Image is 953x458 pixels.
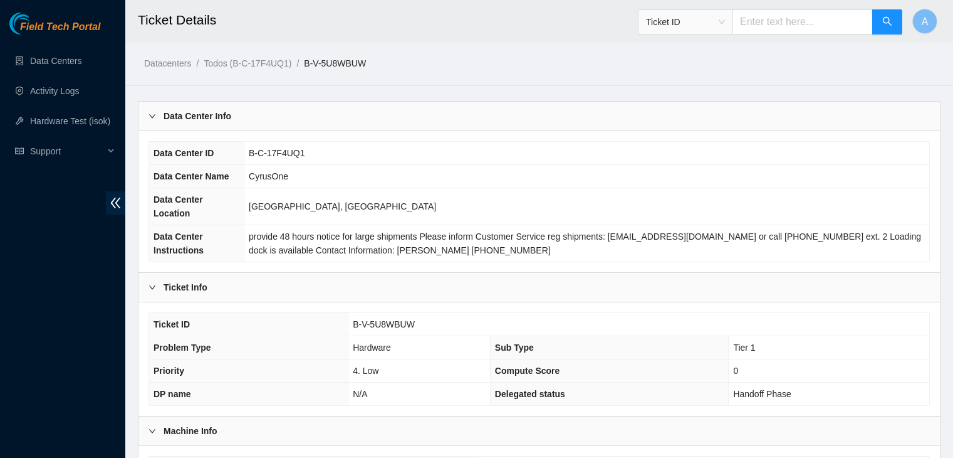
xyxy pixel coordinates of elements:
span: Sub Type [495,343,534,353]
a: Todos (B-C-17F4UQ1) [204,58,291,68]
span: right [148,427,156,435]
span: Field Tech Portal [20,21,100,33]
b: Machine Info [164,424,217,438]
span: Delegated status [495,389,565,399]
button: search [872,9,902,35]
span: right [148,112,156,120]
span: Hardware [353,343,391,353]
span: Compute Score [495,366,560,376]
span: 4. Low [353,366,378,376]
span: provide 48 hours notice for large shipments Please inform Customer Service reg shipments: [EMAIL_... [249,232,921,255]
b: Data Center Info [164,109,231,123]
span: A [922,14,929,29]
a: Data Centers [30,56,81,66]
span: Data Center Name [154,171,229,181]
span: CyrusOne [249,171,288,181]
span: / [296,58,299,68]
span: Handoff Phase [733,389,791,399]
span: / [196,58,199,68]
span: B-V-5U8WBUW [353,319,415,329]
img: Akamai Technologies [9,13,63,35]
span: B-C-17F4UQ1 [249,148,305,158]
span: read [15,147,24,156]
span: right [148,284,156,291]
input: Enter text here... [732,9,873,35]
span: 0 [733,366,738,376]
span: Tier 1 [733,343,755,353]
button: A [912,9,937,34]
span: Data Center ID [154,148,214,158]
span: DP name [154,389,191,399]
span: Problem Type [154,343,211,353]
a: Activity Logs [30,86,80,96]
div: Ticket Info [138,273,940,302]
span: Data Center Location [154,194,203,218]
span: N/A [353,389,367,399]
span: search [882,16,892,28]
span: Data Center Instructions [154,232,204,255]
a: Akamai TechnologiesField Tech Portal [9,23,100,39]
span: Priority [154,366,184,376]
a: Datacenters [144,58,191,68]
span: double-left [106,191,125,215]
span: Ticket ID [646,13,725,31]
span: Ticket ID [154,319,190,329]
a: B-V-5U8WBUW [304,58,366,68]
span: [GEOGRAPHIC_DATA], [GEOGRAPHIC_DATA] [249,201,436,211]
div: Data Center Info [138,102,940,130]
span: Support [30,139,104,164]
a: Hardware Test (isok) [30,116,110,126]
div: Machine Info [138,417,940,445]
b: Ticket Info [164,280,207,294]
